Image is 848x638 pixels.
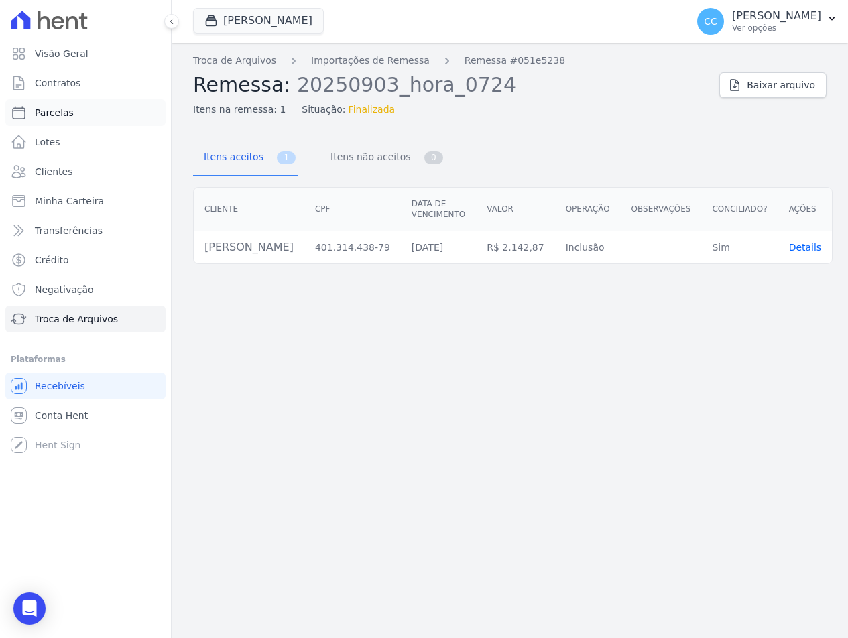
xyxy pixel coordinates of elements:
th: Ações [778,188,833,231]
span: Finalizada [349,103,396,117]
span: Itens não aceitos [322,143,413,170]
th: Conciliado? [701,188,778,231]
th: Data de vencimento [401,188,476,231]
p: Ver opções [732,23,821,34]
span: Negativação [35,283,94,296]
a: Conta Hent [5,402,166,429]
a: Itens aceitos 1 [193,141,298,176]
span: Troca de Arquivos [35,312,118,326]
th: Operação [555,188,621,231]
span: Situação: [302,103,345,117]
a: Transferências [5,217,166,244]
span: Clientes [35,165,72,178]
span: Recebíveis [35,379,85,393]
a: Troca de Arquivos [193,54,276,68]
span: Itens na remessa: 1 [193,103,286,117]
a: Details [789,242,822,253]
td: R$ 2.142,87 [476,231,554,264]
a: Baixar arquivo [719,72,827,98]
nav: Tab selector [193,141,446,176]
p: [PERSON_NAME] [732,9,821,23]
a: Contratos [5,70,166,97]
td: [PERSON_NAME] [194,231,304,264]
div: Open Intercom Messenger [13,592,46,625]
a: Remessa #051e5238 [465,54,565,68]
a: Importações de Remessa [311,54,430,68]
span: Conta Hent [35,409,88,422]
a: Crédito [5,247,166,273]
a: Minha Carteira [5,188,166,214]
td: 401.314.438-79 [304,231,401,264]
td: [DATE] [401,231,476,264]
span: Transferências [35,224,103,237]
span: 1 [277,151,296,164]
div: Plataformas [11,351,160,367]
td: Inclusão [555,231,621,264]
th: CPF [304,188,401,231]
a: Clientes [5,158,166,185]
span: Visão Geral [35,47,88,60]
span: Contratos [35,76,80,90]
span: translation missing: pt-BR.manager.charges.file_imports.show.table_row.details [789,242,822,253]
a: Parcelas [5,99,166,126]
span: 0 [424,151,443,164]
a: Visão Geral [5,40,166,67]
a: Recebíveis [5,373,166,399]
a: Troca de Arquivos [5,306,166,332]
span: CC [704,17,717,26]
a: Lotes [5,129,166,155]
span: Itens aceitos [196,143,266,170]
span: Lotes [35,135,60,149]
button: [PERSON_NAME] [193,8,324,34]
button: CC [PERSON_NAME] Ver opções [686,3,848,40]
span: Minha Carteira [35,194,104,208]
th: Cliente [194,188,304,231]
span: Remessa: [193,73,290,97]
span: 20250903_hora_0724 [297,72,516,97]
a: Negativação [5,276,166,303]
a: Itens não aceitos 0 [320,141,446,176]
span: Parcelas [35,106,74,119]
td: Sim [701,231,778,264]
nav: Breadcrumb [193,54,709,68]
th: Observações [621,188,702,231]
span: Crédito [35,253,69,267]
span: Baixar arquivo [747,78,815,92]
th: Valor [476,188,554,231]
